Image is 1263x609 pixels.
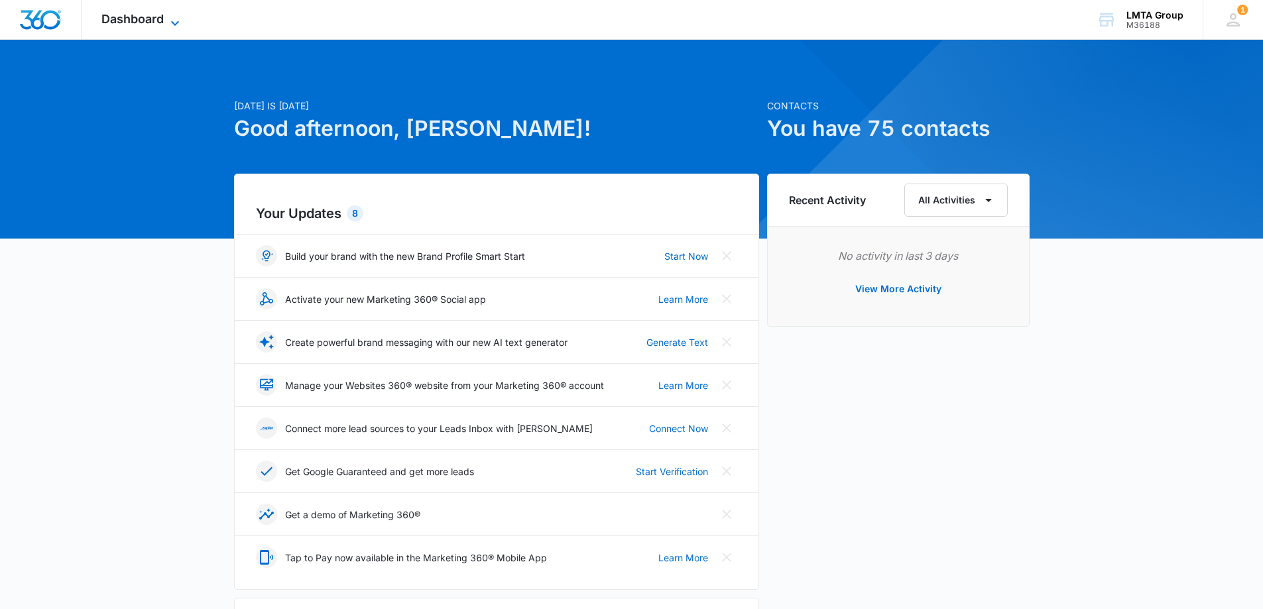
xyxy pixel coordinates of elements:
p: [DATE] is [DATE] [234,99,759,113]
p: Activate your new Marketing 360® Social app [285,292,486,306]
button: Close [716,288,737,309]
p: Connect more lead sources to your Leads Inbox with [PERSON_NAME] [285,421,593,435]
p: No activity in last 3 days [789,248,1008,264]
a: Start Verification [636,465,708,478]
a: Learn More [658,378,708,392]
button: Close [716,245,737,266]
button: Close [716,331,737,353]
p: Contacts [767,99,1030,113]
button: All Activities [904,184,1008,217]
span: Dashboard [101,12,164,26]
div: account id [1126,21,1183,30]
p: Create powerful brand messaging with our new AI text generator [285,335,568,349]
button: Close [716,461,737,482]
p: Tap to Pay now available in the Marketing 360® Mobile App [285,551,547,565]
p: Get a demo of Marketing 360® [285,508,420,522]
a: Generate Text [646,335,708,349]
h2: Your Updates [256,203,737,223]
div: 8 [347,205,363,221]
h1: Good afternoon, [PERSON_NAME]! [234,113,759,144]
a: Learn More [658,292,708,306]
div: account name [1126,10,1183,21]
p: Manage your Websites 360® website from your Marketing 360® account [285,378,604,392]
button: Close [716,547,737,568]
a: Connect Now [649,421,708,435]
p: Get Google Guaranteed and get more leads [285,465,474,478]
a: Learn More [658,551,708,565]
a: Start Now [664,249,708,263]
p: Build your brand with the new Brand Profile Smart Start [285,249,525,263]
h1: You have 75 contacts [767,113,1030,144]
h6: Recent Activity [789,192,866,208]
button: Close [716,417,737,439]
button: Close [716,504,737,525]
button: View More Activity [842,273,955,305]
div: notifications count [1237,5,1248,15]
span: 1 [1237,5,1248,15]
button: Close [716,374,737,396]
